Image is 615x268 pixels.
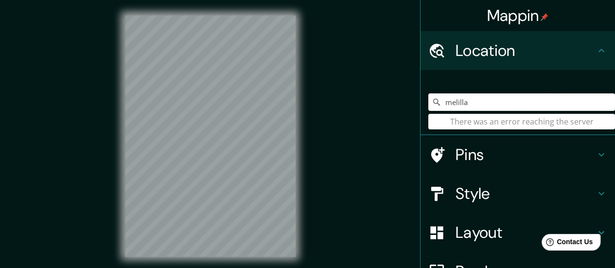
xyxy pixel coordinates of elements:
[456,41,596,60] h4: Location
[125,16,296,257] canvas: Map
[541,13,548,21] img: pin-icon.png
[421,213,615,252] div: Layout
[428,114,615,129] div: There was an error reaching the server
[456,184,596,203] h4: Style
[428,93,615,111] input: Pick your city or area
[528,230,604,257] iframe: Help widget launcher
[456,223,596,242] h4: Layout
[421,31,615,70] div: Location
[456,145,596,164] h4: Pins
[421,135,615,174] div: Pins
[487,6,549,25] h4: Mappin
[421,174,615,213] div: Style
